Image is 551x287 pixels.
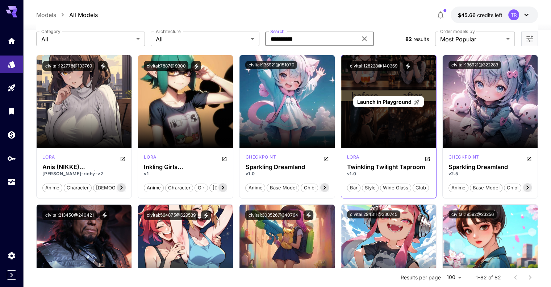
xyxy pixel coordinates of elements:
span: [DEMOGRAPHIC_DATA] [93,184,151,192]
label: Category [41,28,60,34]
button: character [165,183,193,192]
p: v2.5 [448,171,532,177]
button: civitai:128228@140369 [347,61,400,71]
label: Architecture [156,28,180,34]
span: chibi [504,184,521,192]
button: Expand sidebar [7,270,16,280]
span: anime [144,184,163,192]
span: girl [195,184,208,192]
button: View trigger words [201,210,211,220]
span: anime [43,184,62,192]
button: Open in CivitAI [221,154,227,163]
span: style [362,184,378,192]
div: SD 1.5 [347,154,359,163]
button: bar [347,183,360,192]
h3: Twinkling Twilight Taproom [347,164,430,171]
button: civitai:19592@23256 [448,210,497,218]
span: $45.66 [458,12,477,18]
div: Wallet [7,130,16,139]
button: Open more filters [525,34,534,44]
p: [PERSON_NAME]-richy-v2 [42,171,126,177]
button: View trigger words [98,61,108,71]
button: base model [470,183,502,192]
button: Open in CivitAI [425,154,430,163]
button: base model [267,183,299,192]
label: Order models by [440,28,475,34]
button: civitai:294311@330745 [347,210,400,218]
button: anime [144,183,164,192]
p: 1–82 of 82 [476,274,501,281]
p: v1.0 [347,171,430,177]
a: Launch in Playground [353,96,424,107]
div: Models [7,58,16,67]
button: civitai:136921@322283 [448,61,501,69]
button: girl [195,183,208,192]
button: anime [42,183,62,192]
div: Usage [7,177,16,186]
p: v1 [144,171,227,177]
h3: Sparkling Dreamland [245,164,329,171]
p: v1.0 [245,171,329,177]
span: 82 [405,36,412,42]
button: Open in CivitAI [323,154,329,163]
p: checkpoint [245,154,276,160]
p: Results per page [401,274,441,281]
p: lora [144,154,156,160]
span: credits left [477,12,502,18]
span: anime [246,184,265,192]
p: checkpoint [448,154,479,160]
span: Launch in Playground [357,99,412,105]
button: civitai:303526@340764 [245,210,301,220]
button: View trigger words [191,61,201,71]
p: lora [347,154,359,160]
div: Inkling Girls (LoRA) [144,164,227,171]
span: base model [470,184,502,192]
span: All [41,35,133,44]
div: $45.65833 [458,11,502,19]
h3: Anis (NIKKE) [PERSON_NAME] | 2 Outfits (Sparkling Summer and Default) [42,164,126,171]
button: [DEMOGRAPHIC_DATA] [209,183,268,192]
div: Home [7,36,16,45]
h3: Inkling Girls ([PERSON_NAME]) [144,164,227,171]
span: anime [449,184,468,192]
button: anime [245,183,265,192]
span: chibi [301,184,318,192]
span: wine glass [380,184,411,192]
a: Models [36,11,56,19]
span: [DEMOGRAPHIC_DATA] [210,184,267,192]
button: View trigger words [304,210,313,220]
button: style [362,183,379,192]
span: character [64,184,91,192]
div: SD 1.5 [245,154,276,163]
span: results [413,36,429,42]
div: TR [508,9,519,20]
button: Open in CivitAI [120,154,126,163]
button: club [413,183,429,192]
button: [DEMOGRAPHIC_DATA] [93,183,151,192]
button: character [64,183,92,192]
div: 100 [444,272,464,283]
p: lora [42,154,55,160]
button: anime [448,183,468,192]
nav: breadcrumb [36,11,98,19]
span: All [156,35,248,44]
a: All Models [69,11,98,19]
button: chibi [504,183,521,192]
button: civitai:7887@9300 [144,61,188,71]
div: Anis (NIKKE) LoRA | 2 Outfits (Sparkling Summer and Default) [42,164,126,171]
div: Playground [7,83,16,93]
button: $45.65833TR [451,7,538,23]
button: civitai:213450@240421 [42,210,97,220]
button: Open in CivitAI [526,154,532,163]
div: Library [7,107,16,116]
button: View trigger words [100,210,109,220]
h3: Sparkling Dreamland [448,164,532,171]
div: SD 1.5 [42,154,55,163]
span: club [413,184,429,192]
